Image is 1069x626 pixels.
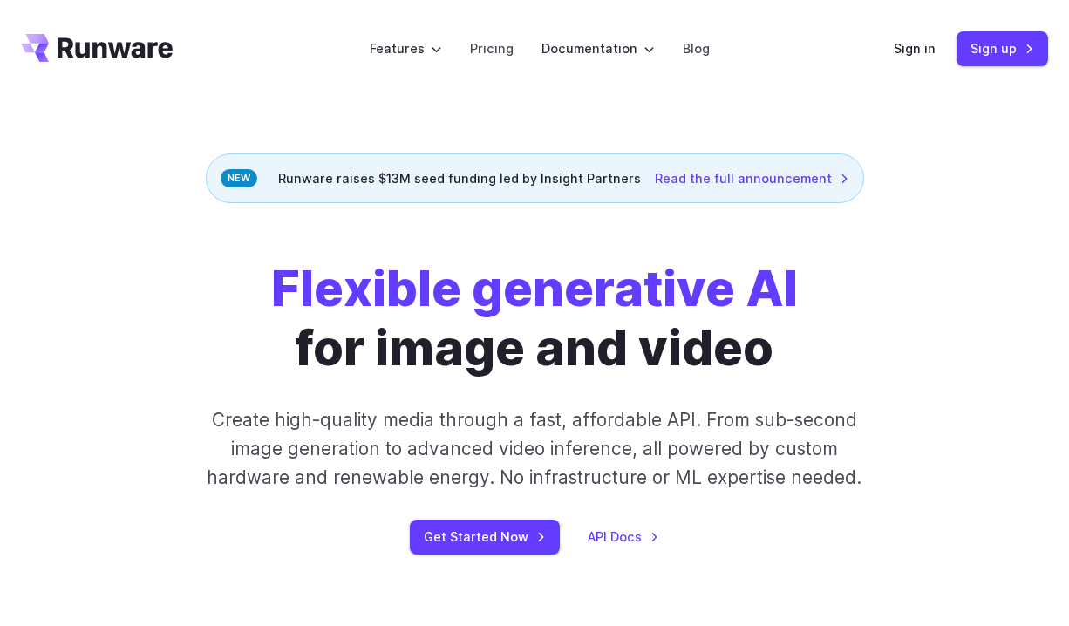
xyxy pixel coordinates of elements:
a: API Docs [588,527,659,547]
a: Sign up [957,31,1048,65]
a: Get Started Now [410,520,560,554]
a: Blog [683,38,710,58]
a: Read the full announcement [655,168,849,188]
div: Runware raises $13M seed funding led by Insight Partners [206,153,864,203]
label: Documentation [541,38,655,58]
p: Create high-quality media through a fast, affordable API. From sub-second image generation to adv... [206,405,863,493]
h1: for image and video [271,259,798,378]
a: Go to / [21,34,173,62]
label: Features [370,38,442,58]
a: Pricing [470,38,514,58]
strong: Flexible generative AI [271,258,798,318]
a: Sign in [894,38,936,58]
